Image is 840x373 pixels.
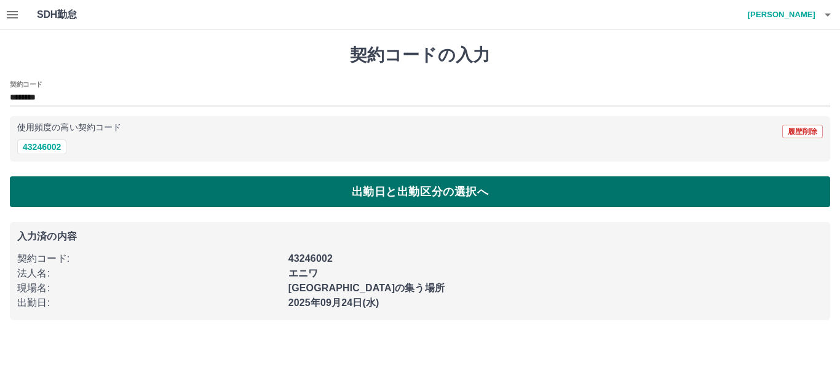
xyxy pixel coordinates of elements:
[17,296,281,310] p: 出勤日 :
[782,125,823,138] button: 履歴削除
[10,79,42,89] h2: 契約コード
[288,297,379,308] b: 2025年09月24日(水)
[17,281,281,296] p: 現場名 :
[288,268,318,278] b: エニワ
[17,124,121,132] p: 使用頻度の高い契約コード
[17,266,281,281] p: 法人名 :
[17,232,823,241] p: 入力済の内容
[17,251,281,266] p: 契約コード :
[17,139,66,154] button: 43246002
[10,176,830,207] button: 出勤日と出勤区分の選択へ
[288,253,333,264] b: 43246002
[10,45,830,66] h1: 契約コードの入力
[288,283,445,293] b: [GEOGRAPHIC_DATA]の集う場所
